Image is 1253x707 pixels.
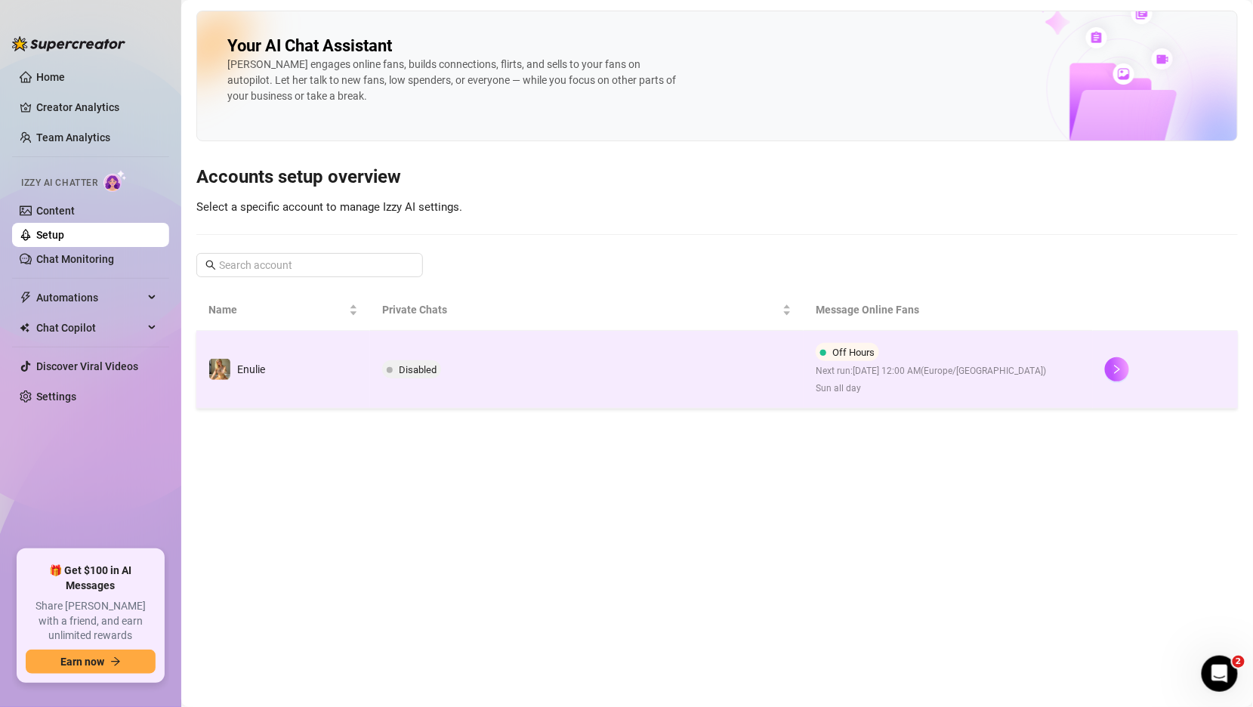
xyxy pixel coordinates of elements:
span: Private Chats [382,301,780,318]
span: 🎁 Get $100 in AI Messages [26,563,156,593]
span: right [1112,364,1122,375]
img: AI Chatter [103,170,127,192]
span: Select a specific account to manage Izzy AI settings. [196,200,462,214]
div: [PERSON_NAME] engages online fans, builds connections, flirts, and sells to your fans on autopilo... [227,57,681,104]
h2: Your AI Chat Assistant [227,36,392,57]
span: Automations [36,286,144,310]
iframe: Intercom live chat [1202,656,1238,692]
button: right [1105,357,1129,381]
span: Share [PERSON_NAME] with a friend, and earn unlimited rewards [26,599,156,644]
a: Discover Viral Videos [36,360,138,372]
input: Search account [219,257,402,273]
a: Settings [36,391,76,403]
th: Message Online Fans [804,289,1093,331]
a: Content [36,205,75,217]
span: Earn now [60,656,104,668]
img: Enulie [209,359,230,380]
img: Chat Copilot [20,323,29,333]
img: logo-BBDzfeDw.svg [12,36,125,51]
span: Izzy AI Chatter [21,176,97,190]
button: Earn nowarrow-right [26,650,156,674]
th: Private Chats [370,289,804,331]
span: Next run: [DATE] 12:00 AM ( Europe/[GEOGRAPHIC_DATA] ) [816,364,1046,378]
a: Team Analytics [36,131,110,144]
span: Sun all day [816,381,1046,396]
span: 2 [1233,656,1245,668]
span: Disabled [399,364,437,375]
a: Home [36,71,65,83]
a: Chat Monitoring [36,253,114,265]
span: thunderbolt [20,292,32,304]
a: Creator Analytics [36,95,157,119]
span: Chat Copilot [36,316,144,340]
span: Name [208,301,346,318]
span: search [205,260,216,270]
th: Name [196,289,370,331]
h3: Accounts setup overview [196,165,1238,190]
span: arrow-right [110,656,121,667]
a: Setup [36,229,64,241]
span: Off Hours [832,347,875,358]
span: Enulie [237,363,265,375]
